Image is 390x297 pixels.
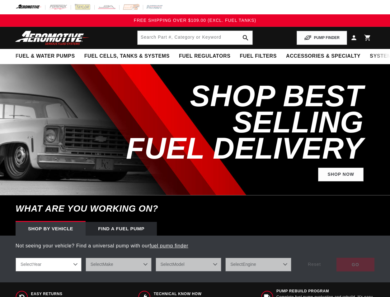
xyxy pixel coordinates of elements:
[154,291,245,297] span: Technical Know How
[318,168,364,182] a: Shop Now
[286,53,360,60] span: Accessories & Specialty
[11,49,80,64] summary: Fuel & Water Pumps
[174,49,235,64] summary: Fuel Regulators
[297,31,347,45] button: PUMP FINDER
[86,222,157,236] div: Find a Fuel Pump
[276,289,374,294] span: Pump Rebuild program
[80,49,174,64] summary: Fuel Cells, Tanks & Systems
[16,258,82,271] select: Year
[156,258,222,271] select: Model
[225,258,291,271] select: Engine
[240,53,277,60] span: Fuel Filters
[16,53,75,60] span: Fuel & Water Pumps
[84,53,170,60] span: Fuel Cells, Tanks & Systems
[138,31,252,45] input: Search by Part Number, Category or Keyword
[281,49,365,64] summary: Accessories & Specialty
[16,222,86,236] div: Shop by vehicle
[134,18,256,23] span: FREE SHIPPING OVER $109.00 (EXCL. FUEL TANKS)
[239,31,252,45] button: search button
[16,242,374,250] p: Not seeing your vehicle? Find a universal pump with our
[235,49,281,64] summary: Fuel Filters
[13,31,91,45] img: Aeromotive
[86,258,152,271] select: Make
[150,243,188,248] a: fuel pump finder
[31,291,95,297] span: Easy Returns
[97,83,364,161] h2: SHOP BEST SELLING FUEL DELIVERY
[179,53,230,60] span: Fuel Regulators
